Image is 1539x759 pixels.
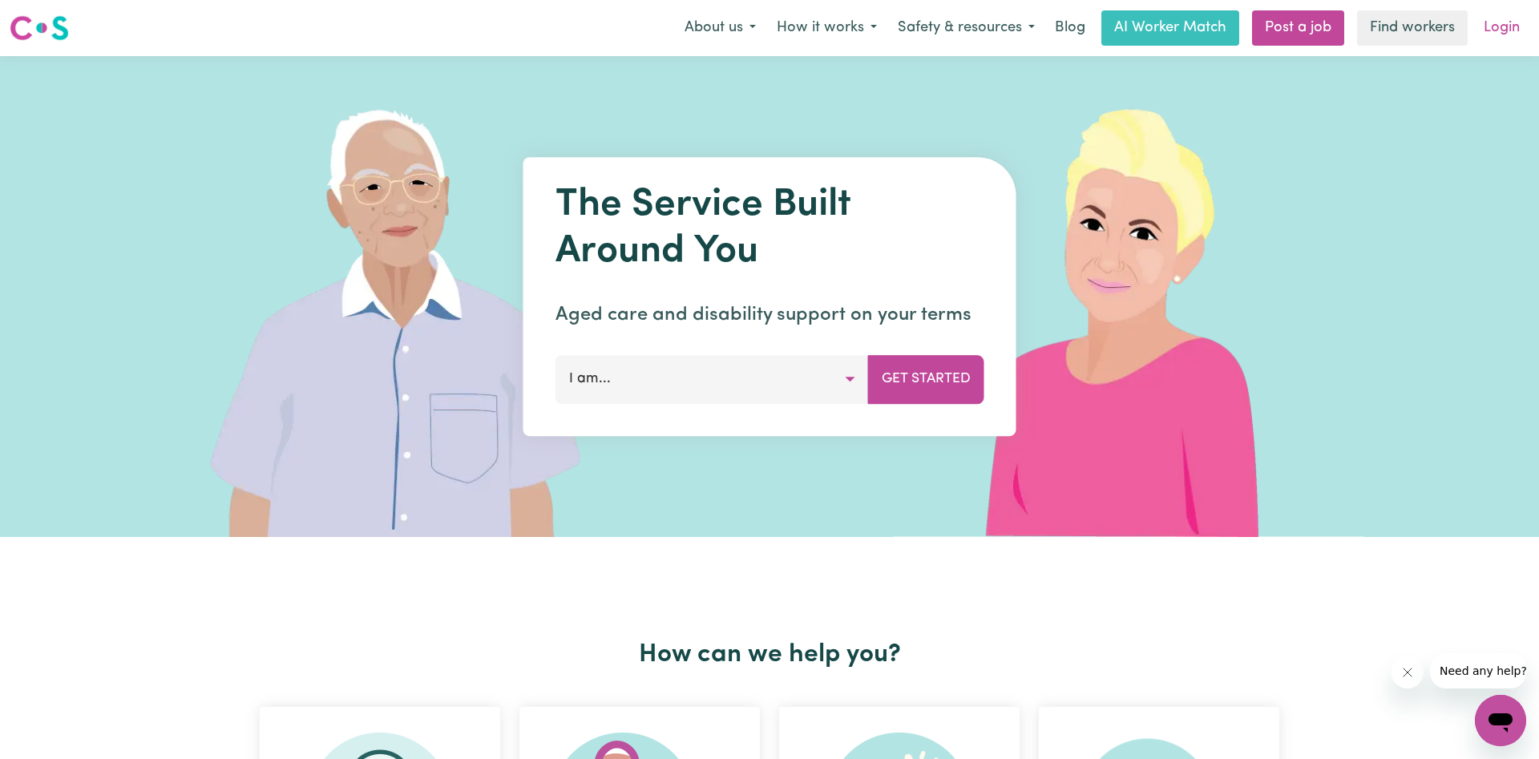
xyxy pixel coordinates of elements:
[868,355,984,403] button: Get Started
[1474,10,1529,46] a: Login
[10,10,69,46] a: Careseekers logo
[10,14,69,42] img: Careseekers logo
[1252,10,1344,46] a: Post a job
[555,183,984,275] h1: The Service Built Around You
[1430,653,1526,688] iframe: Message from company
[1357,10,1468,46] a: Find workers
[10,11,97,24] span: Need any help?
[250,640,1289,670] h2: How can we help you?
[1475,695,1526,746] iframe: Button to launch messaging window
[766,11,887,45] button: How it works
[674,11,766,45] button: About us
[555,301,984,329] p: Aged care and disability support on your terms
[1101,10,1239,46] a: AI Worker Match
[887,11,1045,45] button: Safety & resources
[1392,656,1424,688] iframe: Close message
[555,355,869,403] button: I am...
[1045,10,1095,46] a: Blog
